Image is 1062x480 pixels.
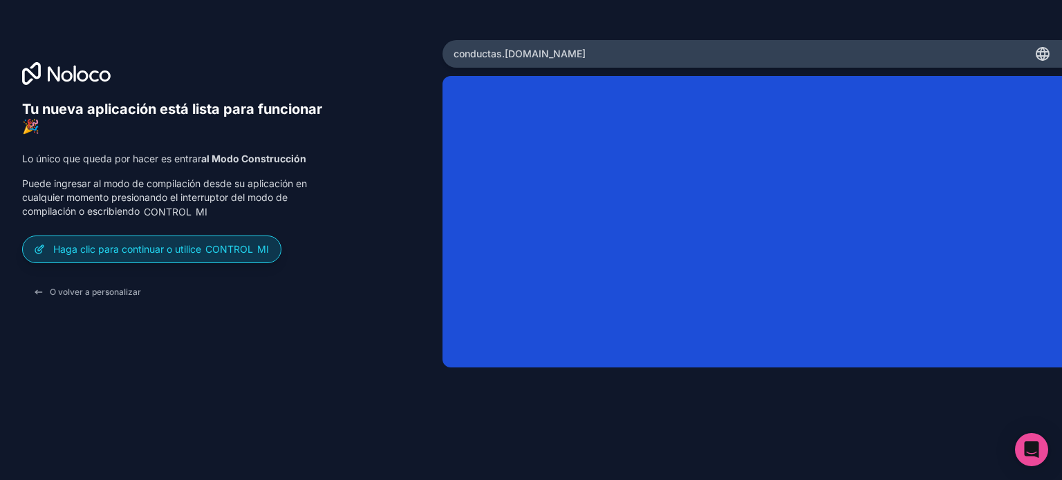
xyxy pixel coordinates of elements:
[50,287,141,297] font: O volver a personalizar
[454,48,502,59] font: conductas
[502,48,586,59] font: .[DOMAIN_NAME]
[22,153,201,164] font: Lo único que queda por hacer es entrar
[257,243,269,255] font: mi
[53,243,201,255] font: Haga clic para continuar o utilice
[1015,433,1048,466] div: Abrir Intercom Messenger
[196,206,207,218] font: mi
[205,243,253,255] font: Control
[22,101,322,135] font: Tu nueva aplicación está lista para funcionar 🎉
[442,76,1062,367] iframe: Vista previa de la aplicación
[22,280,152,305] button: O volver a personalizar
[22,177,307,217] font: Puede ingresar al modo de compilación desde su aplicación en cualquier momento presionando el int...
[144,206,192,218] font: Control
[201,153,306,164] font: al Modo Construcción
